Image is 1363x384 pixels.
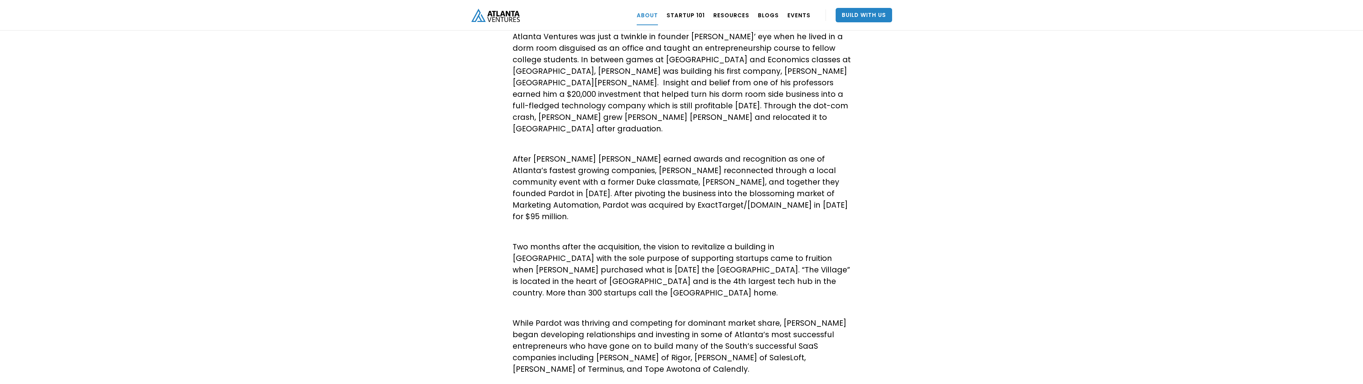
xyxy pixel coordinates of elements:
a: ABOUT [637,5,658,25]
p: Atlanta Ventures was just a twinkle in founder [PERSON_NAME]’ eye when he lived in a dorm room di... [513,31,851,135]
p: Two months after the acquisition, the vision to revitalize a building in [GEOGRAPHIC_DATA] with t... [513,241,851,299]
p: While Pardot was thriving and competing for dominant market share, [PERSON_NAME] began developing... [513,317,851,375]
a: EVENTS [787,5,810,25]
p: After [PERSON_NAME] [PERSON_NAME] earned awards and recognition as one of Atlanta’s fastest growi... [513,153,851,222]
a: BLOGS [758,5,779,25]
a: Build With Us [836,8,892,22]
a: RESOURCES [713,5,749,25]
a: Startup 101 [667,5,705,25]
